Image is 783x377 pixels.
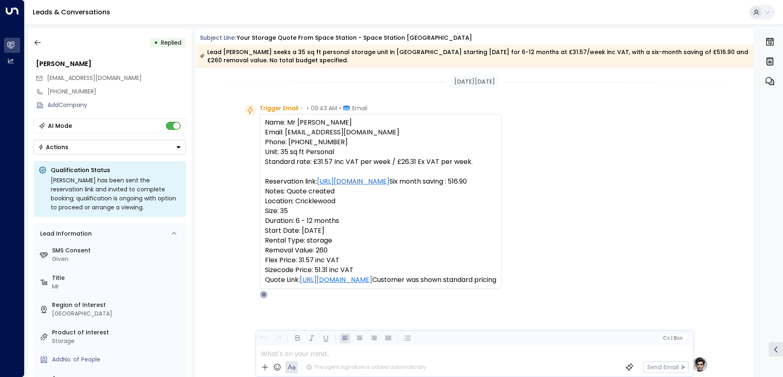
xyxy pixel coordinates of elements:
span: Subject Line: [200,34,236,42]
label: SMS Consent [52,246,183,255]
div: AddNo. of People [52,355,183,364]
div: [PERSON_NAME] [36,59,186,69]
div: AddCompany [48,101,186,109]
span: • [301,104,303,112]
span: Email [352,104,367,112]
pre: Name: Mr [PERSON_NAME] Email: [EMAIL_ADDRESS][DOMAIN_NAME] Phone: [PHONE_NUMBER] Unit: 35 sq ft P... [265,118,496,285]
div: Lead Information [37,229,92,238]
label: Title [52,274,183,282]
button: Actions [34,140,186,154]
div: Button group with a nested menu [34,140,186,154]
div: [PHONE_NUMBER] [48,87,186,96]
button: Redo [273,333,283,343]
img: profile-logo.png [692,356,708,372]
div: [PERSON_NAME] has been sent the reservation link and invited to complete booking; qualification i... [51,176,181,212]
div: Actions [38,143,68,151]
div: AI Mode [48,122,72,130]
label: Region of Interest [52,301,183,309]
span: 09:43 AM [311,104,337,112]
span: Replied [161,39,181,47]
div: Mr [52,282,183,291]
p: Qualification Status [51,166,181,174]
div: [GEOGRAPHIC_DATA] [52,309,183,318]
div: [DATE][DATE] [451,76,498,88]
a: [URL][DOMAIN_NAME] [300,275,372,285]
div: O [260,291,268,299]
div: Lead [PERSON_NAME] seeks a 35 sq ft personal storage unit in [GEOGRAPHIC_DATA] starting [DATE] fo... [200,48,749,64]
a: Leads & Conversations [33,7,110,17]
div: Storage [52,337,183,345]
div: • [154,35,158,50]
div: Your storage quote from Space Station - Space Station [GEOGRAPHIC_DATA] [237,34,472,42]
span: [EMAIL_ADDRESS][DOMAIN_NAME] [47,74,142,82]
span: Trigger Email [260,104,299,112]
a: [URL][DOMAIN_NAME] [317,177,389,186]
span: • [307,104,309,112]
div: The agent signature is added automatically [306,363,426,371]
span: Cc Bcc [663,335,682,341]
div: Given [52,255,183,263]
label: Product of Interest [52,328,183,337]
button: Cc|Bcc [659,334,686,342]
span: • [339,104,341,112]
button: Undo [258,333,269,343]
span: | [671,335,672,341]
span: teyop36846@forexru.com [47,74,142,82]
